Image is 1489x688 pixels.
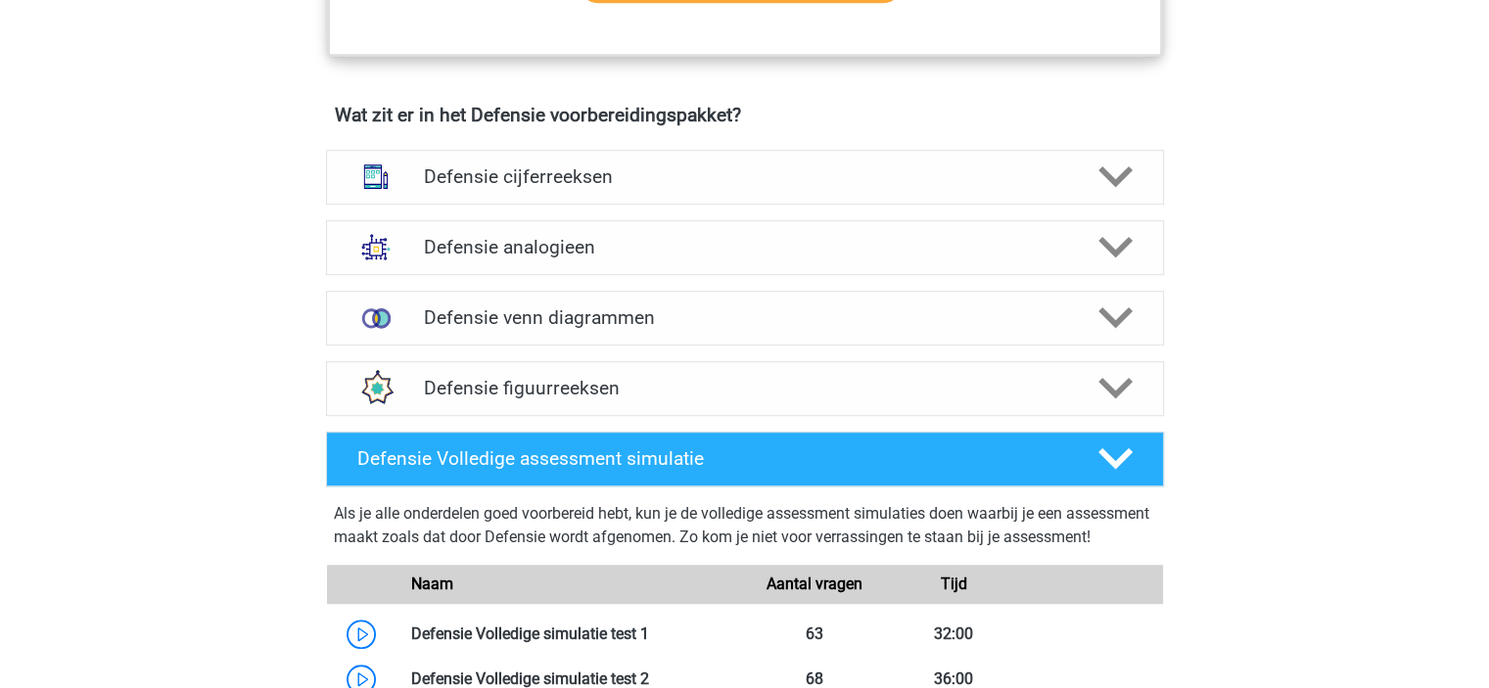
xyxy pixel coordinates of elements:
a: analogieen Defensie analogieen [318,220,1172,275]
div: Als je alle onderdelen goed voorbereid hebt, kun je de volledige assessment simulaties doen waarb... [334,502,1156,557]
img: analogieen [350,221,401,272]
a: cijferreeksen Defensie cijferreeksen [318,150,1172,205]
img: cijferreeksen [350,151,401,202]
a: venn diagrammen Defensie venn diagrammen [318,291,1172,345]
a: figuurreeksen Defensie figuurreeksen [318,361,1172,416]
h4: Defensie venn diagrammen [424,306,1065,329]
img: figuurreeksen [350,362,401,413]
h4: Defensie Volledige assessment simulatie [357,447,1066,470]
h4: Defensie analogieen [424,236,1065,258]
div: Aantal vragen [744,573,883,596]
img: venn diagrammen [350,293,401,344]
a: Defensie Volledige assessment simulatie [318,432,1172,486]
h4: Wat zit er in het Defensie voorbereidingspakket? [335,104,1155,126]
div: Tijd [884,573,1023,596]
div: Naam [396,573,745,596]
h4: Defensie figuurreeksen [424,377,1065,399]
h4: Defensie cijferreeksen [424,165,1065,188]
div: Defensie Volledige simulatie test 1 [396,622,745,646]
